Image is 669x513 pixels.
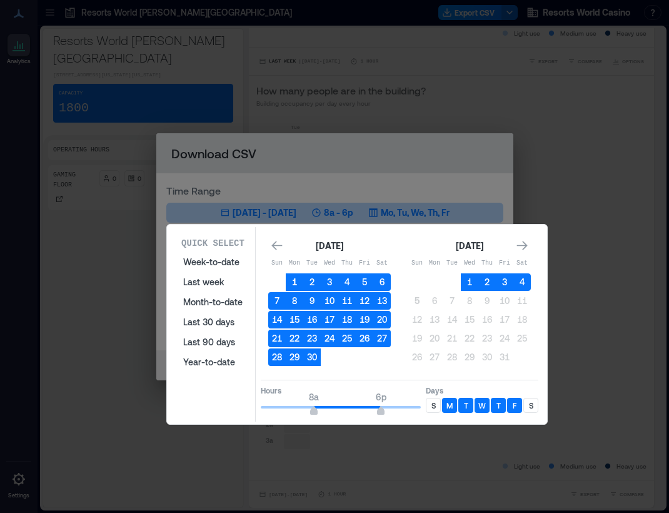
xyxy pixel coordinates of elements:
[176,292,250,312] button: Month-to-date
[303,311,321,328] button: 16
[496,400,501,410] p: T
[176,352,250,372] button: Year-to-date
[321,255,338,272] th: Wednesday
[426,292,443,310] button: 6
[513,330,531,347] button: 25
[408,348,426,366] button: 26
[461,330,478,347] button: 22
[443,255,461,272] th: Tuesday
[176,272,250,292] button: Last week
[356,292,373,310] button: 12
[286,292,303,310] button: 8
[181,237,244,250] p: Quick Select
[286,255,303,272] th: Monday
[303,292,321,310] button: 9
[338,258,356,268] p: Thu
[446,400,453,410] p: M
[286,330,303,347] button: 22
[286,273,303,291] button: 1
[373,255,391,272] th: Saturday
[312,238,347,253] div: [DATE]
[426,311,443,328] button: 13
[513,311,531,328] button: 18
[176,252,250,272] button: Week-to-date
[478,330,496,347] button: 23
[478,255,496,272] th: Thursday
[356,311,373,328] button: 19
[408,330,426,347] button: 19
[176,332,250,352] button: Last 90 days
[408,292,426,310] button: 5
[268,292,286,310] button: 7
[478,292,496,310] button: 9
[496,258,513,268] p: Fri
[261,385,421,395] p: Hours
[496,255,513,272] th: Friday
[373,311,391,328] button: 20
[461,348,478,366] button: 29
[443,348,461,366] button: 28
[464,400,468,410] p: T
[338,292,356,310] button: 11
[373,330,391,347] button: 27
[321,330,338,347] button: 24
[268,311,286,328] button: 14
[513,258,531,268] p: Sat
[478,273,496,291] button: 2
[321,311,338,328] button: 17
[426,255,443,272] th: Monday
[338,273,356,291] button: 4
[286,258,303,268] p: Mon
[338,255,356,272] th: Thursday
[443,258,461,268] p: Tue
[321,258,338,268] p: Wed
[478,348,496,366] button: 30
[426,258,443,268] p: Mon
[513,292,531,310] button: 11
[461,311,478,328] button: 15
[513,400,516,410] p: F
[286,348,303,366] button: 29
[513,273,531,291] button: 4
[303,258,321,268] p: Tue
[356,255,373,272] th: Friday
[529,400,533,410] p: S
[461,258,478,268] p: Wed
[303,273,321,291] button: 2
[338,330,356,347] button: 25
[286,311,303,328] button: 15
[356,258,373,268] p: Fri
[321,292,338,310] button: 10
[303,348,321,366] button: 30
[461,292,478,310] button: 8
[461,255,478,272] th: Wednesday
[268,348,286,366] button: 28
[478,258,496,268] p: Thu
[443,330,461,347] button: 21
[268,258,286,268] p: Sun
[373,258,391,268] p: Sat
[426,385,538,395] p: Days
[321,273,338,291] button: 3
[426,330,443,347] button: 20
[426,348,443,366] button: 27
[478,400,486,410] p: W
[408,255,426,272] th: Sunday
[443,292,461,310] button: 7
[496,273,513,291] button: 3
[309,392,319,402] span: 8a
[478,311,496,328] button: 16
[176,312,250,332] button: Last 30 days
[513,237,531,255] button: Go to next month
[373,292,391,310] button: 13
[431,400,436,410] p: S
[461,273,478,291] button: 1
[496,348,513,366] button: 31
[303,330,321,347] button: 23
[408,258,426,268] p: Sun
[443,311,461,328] button: 14
[268,255,286,272] th: Sunday
[496,311,513,328] button: 17
[338,311,356,328] button: 18
[452,238,487,253] div: [DATE]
